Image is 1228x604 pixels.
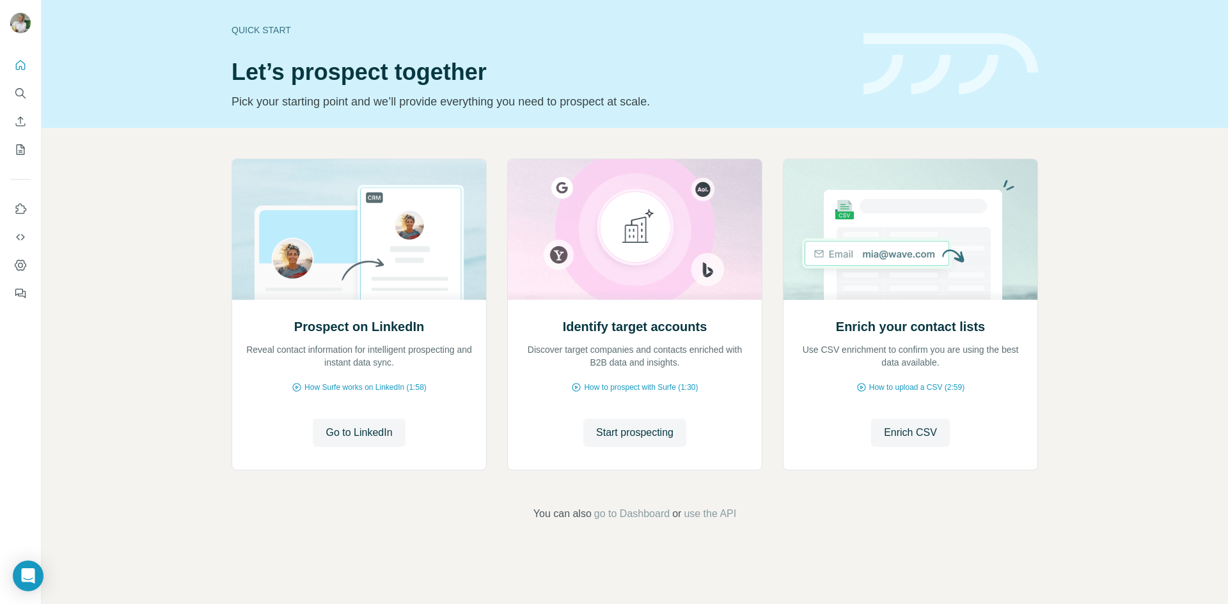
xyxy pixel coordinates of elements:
[684,506,736,522] button: use the API
[533,506,592,522] span: You can also
[10,226,31,249] button: Use Surfe API
[232,59,848,85] h1: Let’s prospect together
[563,318,707,336] h2: Identify target accounts
[232,24,848,36] div: Quick start
[13,561,43,591] div: Open Intercom Messenger
[232,159,487,300] img: Prospect on LinkedIn
[583,419,686,447] button: Start prospecting
[863,33,1038,95] img: banner
[884,425,937,440] span: Enrich CSV
[596,425,673,440] span: Start prospecting
[10,282,31,305] button: Feedback
[10,197,31,221] button: Use Surfe on LinkedIn
[869,382,964,393] span: How to upload a CSV (2:59)
[10,82,31,105] button: Search
[313,419,405,447] button: Go to LinkedIn
[783,159,1038,300] img: Enrich your contact lists
[326,425,392,440] span: Go to LinkedIn
[10,13,31,33] img: Avatar
[304,382,427,393] span: How Surfe works on LinkedIn (1:58)
[232,93,848,111] p: Pick your starting point and we’ll provide everything you need to prospect at scale.
[10,254,31,277] button: Dashboard
[294,318,424,336] h2: Prospect on LinkedIn
[245,343,473,369] p: Reveal contact information for intelligent prospecting and instant data sync.
[836,318,985,336] h2: Enrich your contact lists
[594,506,670,522] button: go to Dashboard
[10,110,31,133] button: Enrich CSV
[871,419,950,447] button: Enrich CSV
[507,159,762,300] img: Identify target accounts
[10,138,31,161] button: My lists
[521,343,749,369] p: Discover target companies and contacts enriched with B2B data and insights.
[672,506,681,522] span: or
[796,343,1025,369] p: Use CSV enrichment to confirm you are using the best data available.
[10,54,31,77] button: Quick start
[584,382,698,393] span: How to prospect with Surfe (1:30)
